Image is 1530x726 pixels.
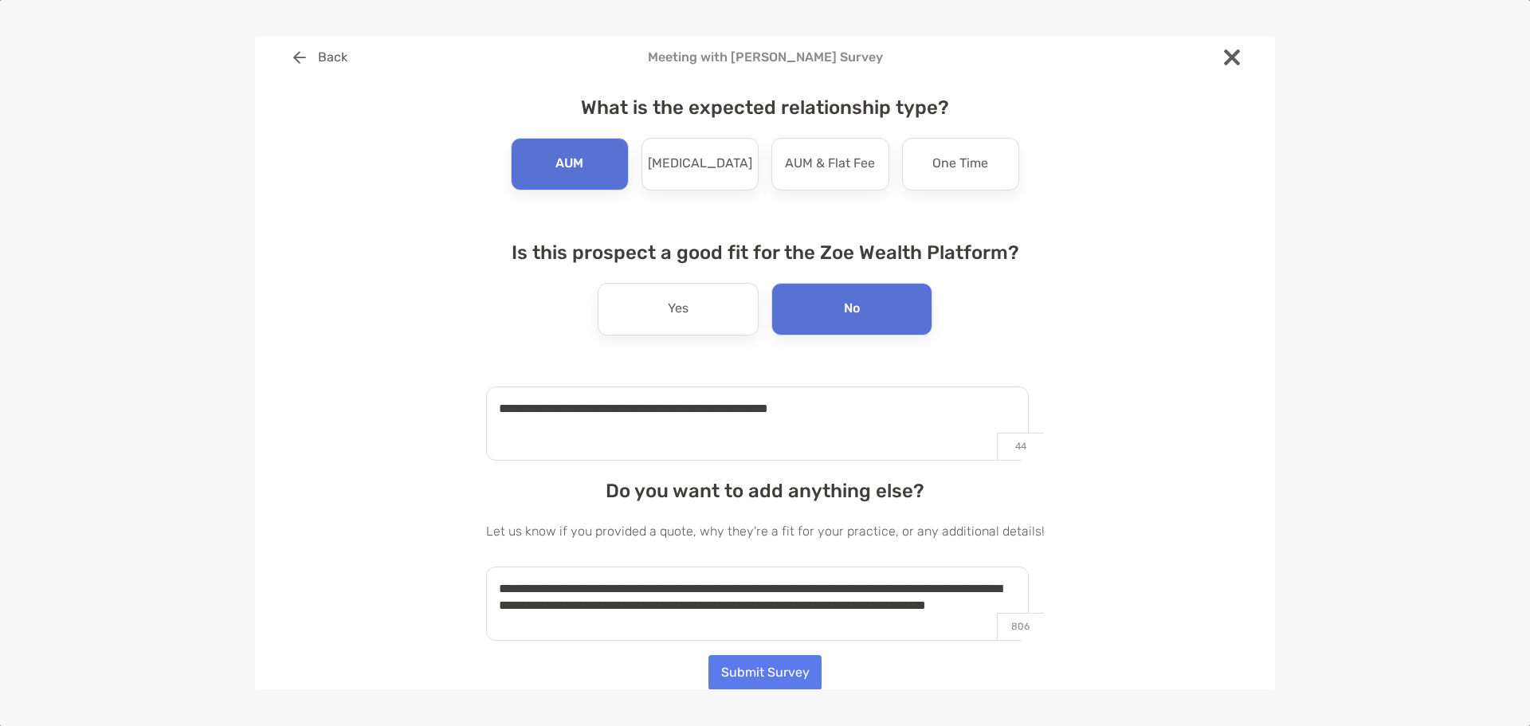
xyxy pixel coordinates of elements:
p: AUM & Flat Fee [785,151,875,177]
img: button icon [293,51,306,64]
p: 806 [997,613,1044,640]
button: Submit Survey [708,655,822,690]
p: One Time [932,151,988,177]
p: [MEDICAL_DATA] [648,151,752,177]
button: Back [280,40,359,75]
p: 44 [997,433,1044,460]
p: Let us know if you provided a quote, why they're a fit for your practice, or any additional details! [486,521,1045,541]
p: No [844,296,860,322]
p: Yes [668,296,688,322]
h4: Meeting with [PERSON_NAME] Survey [280,49,1249,65]
h4: Do you want to add anything else? [486,480,1045,502]
h4: Is this prospect a good fit for the Zoe Wealth Platform? [486,241,1045,264]
img: close modal [1224,49,1240,65]
p: AUM [555,151,583,177]
h4: What is the expected relationship type? [486,96,1045,119]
